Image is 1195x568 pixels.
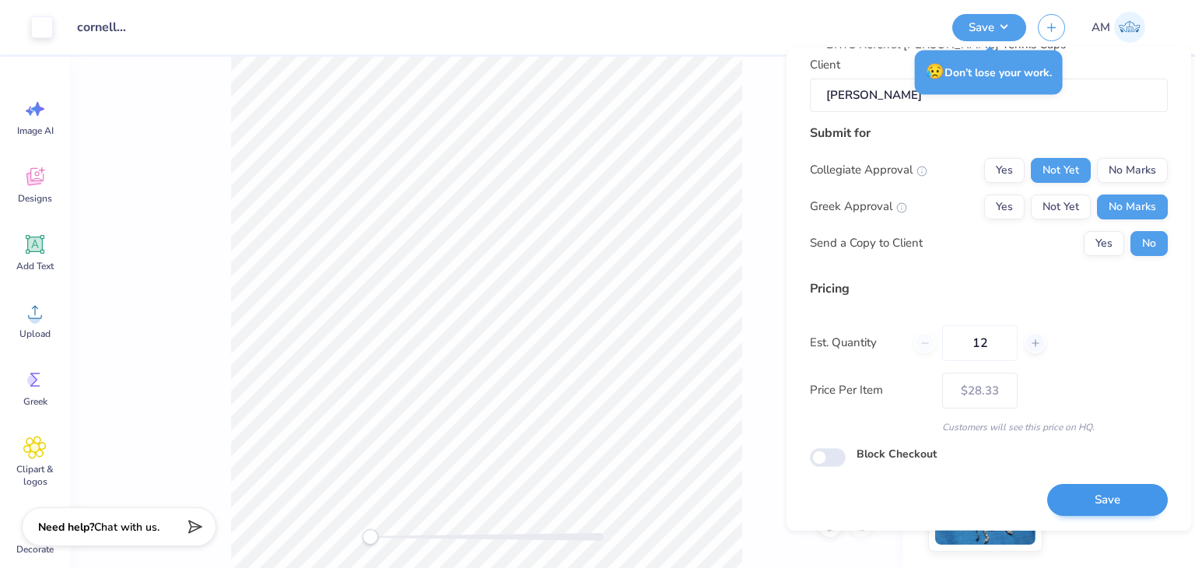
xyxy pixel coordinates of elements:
span: Greek [23,395,47,408]
div: BRTS Referral [PERSON_NAME] Tennis Caps [826,36,1102,54]
button: Not Yet [1031,157,1091,182]
span: Chat with us. [94,520,159,535]
span: Add Text [16,260,54,272]
span: Clipart & logos [9,463,61,488]
span: AM [1092,19,1110,37]
div: Send a Copy to Client [810,234,923,252]
div: Pricing [810,279,1168,297]
span: Upload [19,328,51,340]
button: No [1130,230,1168,255]
input: e.g. Ethan Linker [810,79,1168,112]
button: No Marks [1097,157,1168,182]
button: Yes [1084,230,1124,255]
button: Save [952,14,1026,41]
span: Designs [18,192,52,205]
button: Not Yet [1031,194,1091,219]
a: AM [1085,12,1152,43]
button: Yes [984,194,1025,219]
div: Customers will see this price on HQ. [810,419,1168,433]
strong: Need help? [38,520,94,535]
label: Block Checkout [857,445,937,461]
label: Price Per Item [810,381,930,399]
div: Accessibility label [363,529,378,545]
label: Client [810,55,840,73]
button: Yes [984,157,1025,182]
div: Don’t lose your work. [915,50,1063,94]
div: Collegiate Approval [810,161,927,179]
input: – – [942,324,1018,360]
button: No Marks [1097,194,1168,219]
span: 😥 [926,61,944,82]
div: Greek Approval [810,198,907,215]
span: Image AI [17,124,54,137]
img: Abhinav Mohan [1114,12,1145,43]
button: Save [1047,484,1168,516]
input: Untitled Design [65,12,141,43]
div: Submit for [810,123,1168,142]
span: Decorate [16,543,54,556]
label: Est. Quantity [810,334,902,352]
